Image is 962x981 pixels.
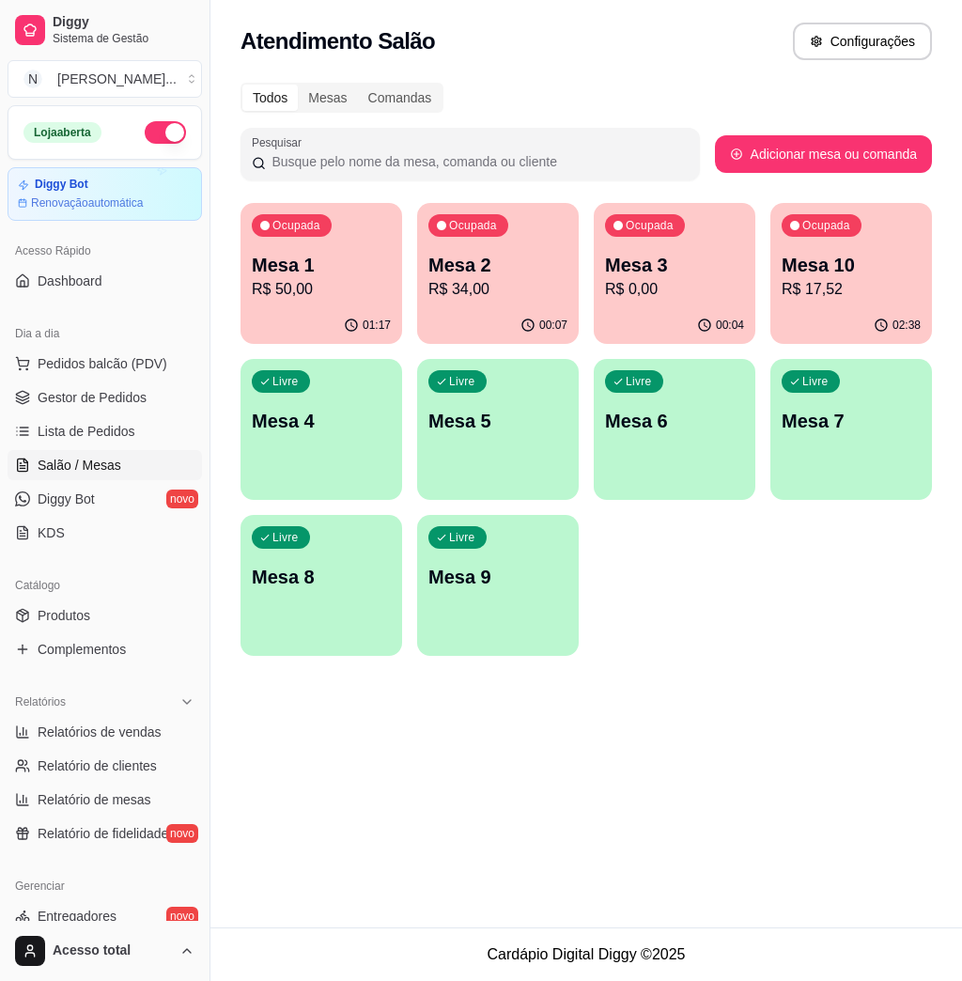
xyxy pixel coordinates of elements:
[272,218,320,233] p: Ocupada
[8,450,202,480] a: Salão / Mesas
[8,349,202,379] button: Pedidos balcão (PDV)
[605,408,744,434] p: Mesa 6
[38,606,90,625] span: Produtos
[594,203,755,344] button: OcupadaMesa 3R$ 0,0000:04
[892,318,921,333] p: 02:38
[8,266,202,296] a: Dashboard
[38,756,157,775] span: Relatório de clientes
[782,278,921,301] p: R$ 17,52
[782,408,921,434] p: Mesa 7
[252,252,391,278] p: Mesa 1
[35,178,88,192] article: Diggy Bot
[358,85,442,111] div: Comandas
[417,203,579,344] button: OcupadaMesa 2R$ 34,0000:07
[38,354,167,373] span: Pedidos balcão (PDV)
[449,530,475,545] p: Livre
[8,634,202,664] a: Complementos
[145,121,186,144] button: Alterar Status
[38,824,168,843] span: Relatório de fidelidade
[802,374,829,389] p: Livre
[252,134,308,150] label: Pesquisar
[53,14,194,31] span: Diggy
[8,60,202,98] button: Select a team
[363,318,391,333] p: 01:17
[793,23,932,60] button: Configurações
[31,195,143,210] article: Renovação automática
[8,901,202,931] a: Entregadoresnovo
[8,382,202,413] a: Gestor de Pedidos
[417,359,579,500] button: LivreMesa 5
[8,751,202,781] a: Relatório de clientes
[605,278,744,301] p: R$ 0,00
[8,416,202,446] a: Lista de Pedidos
[38,523,65,542] span: KDS
[428,278,567,301] p: R$ 34,00
[38,723,162,741] span: Relatórios de vendas
[417,515,579,656] button: LivreMesa 9
[57,70,177,88] div: [PERSON_NAME] ...
[38,456,121,475] span: Salão / Mesas
[539,318,567,333] p: 00:07
[770,359,932,500] button: LivreMesa 7
[38,907,116,926] span: Entregadores
[15,694,66,709] span: Relatórios
[8,319,202,349] div: Dia a dia
[8,484,202,514] a: Diggy Botnovo
[38,640,126,659] span: Complementos
[298,85,357,111] div: Mesas
[23,70,42,88] span: N
[8,818,202,849] a: Relatório de fidelidadenovo
[53,942,172,959] span: Acesso total
[272,374,299,389] p: Livre
[240,203,402,344] button: OcupadaMesa 1R$ 50,0001:17
[272,530,299,545] p: Livre
[8,167,202,221] a: Diggy BotRenovaçãoautomática
[428,408,567,434] p: Mesa 5
[38,790,151,809] span: Relatório de mesas
[716,318,744,333] p: 00:04
[8,236,202,266] div: Acesso Rápido
[802,218,850,233] p: Ocupada
[38,272,102,290] span: Dashboard
[8,871,202,901] div: Gerenciar
[449,218,497,233] p: Ocupada
[23,122,101,143] div: Loja aberta
[266,152,688,171] input: Pesquisar
[252,564,391,590] p: Mesa 8
[8,8,202,53] a: DiggySistema de Gestão
[252,278,391,301] p: R$ 50,00
[8,717,202,747] a: Relatórios de vendas
[240,26,435,56] h2: Atendimento Salão
[428,564,567,590] p: Mesa 9
[626,218,674,233] p: Ocupada
[594,359,755,500] button: LivreMesa 6
[53,31,194,46] span: Sistema de Gestão
[8,518,202,548] a: KDS
[626,374,652,389] p: Livre
[38,422,135,441] span: Lista de Pedidos
[240,515,402,656] button: LivreMesa 8
[770,203,932,344] button: OcupadaMesa 10R$ 17,5202:38
[8,600,202,631] a: Produtos
[240,359,402,500] button: LivreMesa 4
[8,570,202,600] div: Catálogo
[449,374,475,389] p: Livre
[8,928,202,973] button: Acesso total
[38,388,147,407] span: Gestor de Pedidos
[252,408,391,434] p: Mesa 4
[38,490,95,508] span: Diggy Bot
[210,927,962,981] footer: Cardápio Digital Diggy © 2025
[715,135,932,173] button: Adicionar mesa ou comanda
[605,252,744,278] p: Mesa 3
[428,252,567,278] p: Mesa 2
[8,785,202,815] a: Relatório de mesas
[782,252,921,278] p: Mesa 10
[242,85,298,111] div: Todos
